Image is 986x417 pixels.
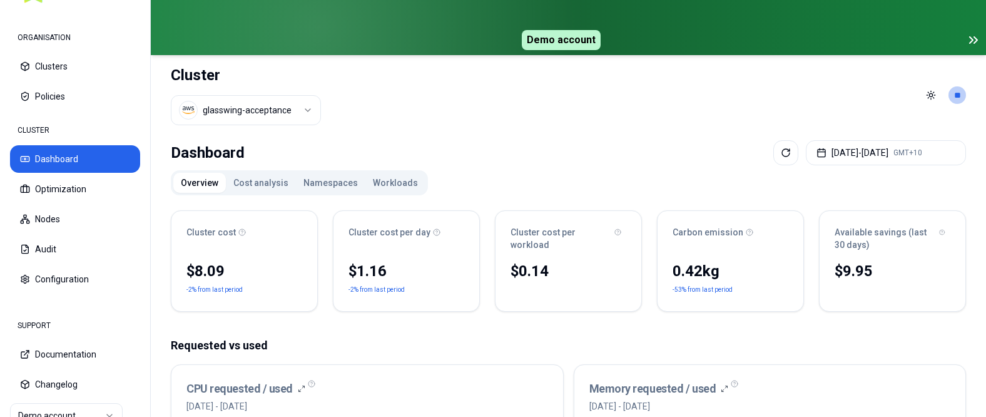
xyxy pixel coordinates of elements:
p: -53% from last period [673,284,733,296]
span: [DATE] - [DATE] [589,400,729,413]
span: GMT+10 [893,148,922,158]
p: Requested vs used [171,337,966,354]
div: $9.95 [835,261,950,281]
button: Optimization [10,175,140,203]
div: Cluster cost [186,226,302,239]
p: -2% from last period [186,284,243,296]
div: $0.14 [511,261,626,281]
div: glasswing-acceptance [203,104,292,116]
h1: Cluster [171,65,321,85]
h3: Memory requested / used [589,380,716,398]
button: Configuration [10,265,140,293]
div: $8.09 [186,261,302,281]
button: Nodes [10,205,140,233]
button: Cost analysis [226,173,296,193]
p: -2% from last period [348,284,405,296]
button: Audit [10,235,140,263]
button: [DATE]-[DATE]GMT+10 [806,140,966,165]
button: Select a value [171,95,321,125]
div: CLUSTER [10,118,140,143]
div: Available savings (last 30 days) [835,226,950,251]
span: [DATE] - [DATE] [186,400,305,413]
button: Namespaces [296,173,365,193]
div: ORGANISATION [10,25,140,50]
button: Dashboard [10,145,140,173]
button: Changelog [10,371,140,398]
span: Demo account [522,30,601,50]
h3: CPU requested / used [186,380,293,398]
img: aws [182,104,195,116]
div: Carbon emission [673,226,788,239]
button: Workloads [365,173,425,193]
div: Cluster cost per workload [511,226,626,251]
div: Dashboard [171,140,245,165]
button: Policies [10,83,140,110]
div: SUPPORT [10,313,140,338]
div: 0.42 kg [673,261,788,281]
div: Cluster cost per day [348,226,464,239]
button: Documentation [10,341,140,368]
button: Overview [173,173,226,193]
button: Clusters [10,53,140,80]
div: $1.16 [348,261,464,281]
